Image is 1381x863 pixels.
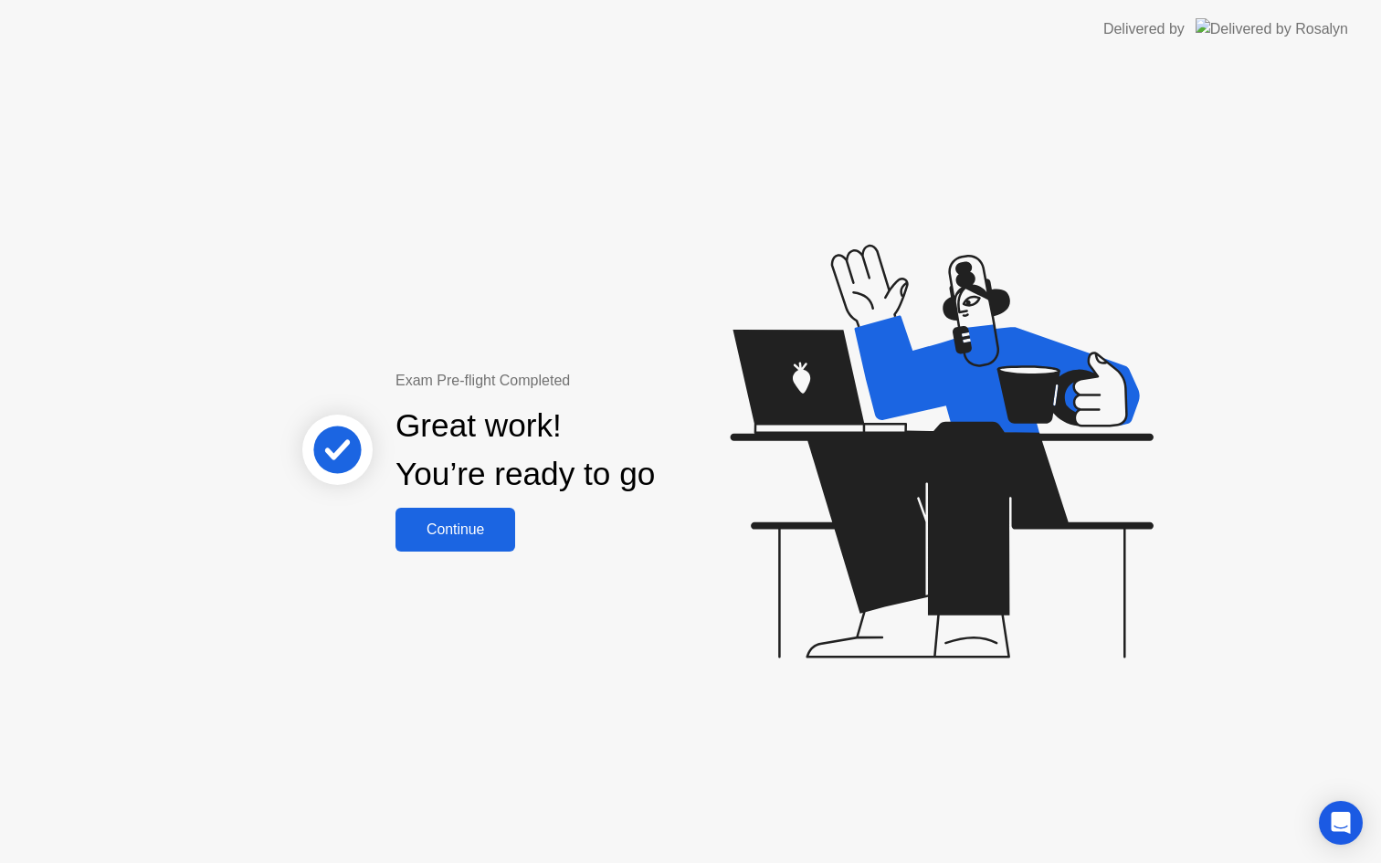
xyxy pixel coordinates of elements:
[1103,18,1185,40] div: Delivered by
[395,370,773,392] div: Exam Pre-flight Completed
[395,508,515,552] button: Continue
[395,402,655,499] div: Great work! You’re ready to go
[1319,801,1363,845] div: Open Intercom Messenger
[401,521,510,538] div: Continue
[1196,18,1348,39] img: Delivered by Rosalyn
